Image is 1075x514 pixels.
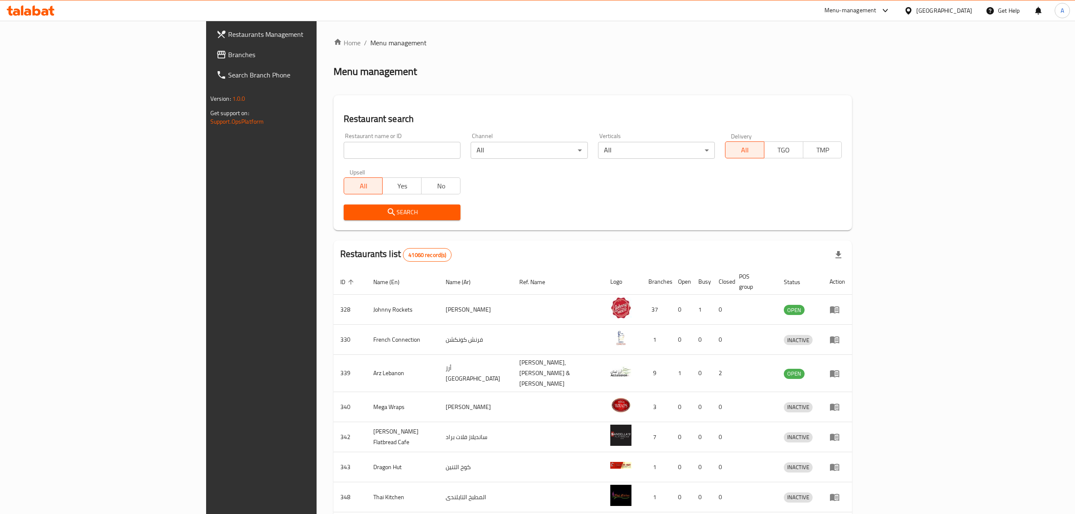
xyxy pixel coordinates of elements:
[367,295,439,325] td: Johnny Rockets
[367,355,439,392] td: Arz Lebanon
[671,355,692,392] td: 1
[344,177,383,194] button: All
[725,141,764,158] button: All
[830,334,845,345] div: Menu
[803,141,842,158] button: TMP
[671,295,692,325] td: 0
[403,251,451,259] span: 41060 record(s)
[642,482,671,512] td: 1
[513,355,604,392] td: [PERSON_NAME],[PERSON_NAME] & [PERSON_NAME]
[642,452,671,482] td: 1
[784,492,813,503] div: INACTIVE
[712,355,732,392] td: 2
[446,277,482,287] span: Name (Ar)
[210,116,264,127] a: Support.OpsPlatform
[373,277,411,287] span: Name (En)
[830,402,845,412] div: Menu
[209,44,386,65] a: Branches
[784,402,813,412] span: INACTIVE
[692,295,712,325] td: 1
[784,462,813,472] span: INACTIVE
[350,207,454,218] span: Search
[344,204,460,220] button: Search
[916,6,972,15] div: [GEOGRAPHIC_DATA]
[642,392,671,422] td: 3
[228,50,379,60] span: Branches
[519,277,556,287] span: Ref. Name
[421,177,460,194] button: No
[642,325,671,355] td: 1
[439,295,513,325] td: [PERSON_NAME]
[598,142,715,159] div: All
[610,395,631,416] img: Mega Wraps
[830,432,845,442] div: Menu
[712,295,732,325] td: 0
[739,271,767,292] span: POS group
[367,452,439,482] td: Dragon Hut
[784,305,805,315] span: OPEN
[784,432,813,442] span: INACTIVE
[439,325,513,355] td: فرنش كونكشن
[692,269,712,295] th: Busy
[784,462,813,473] div: INACTIVE
[807,144,839,156] span: TMP
[367,482,439,512] td: Thai Kitchen
[344,113,842,125] h2: Restaurant search
[209,65,386,85] a: Search Branch Phone
[712,325,732,355] td: 0
[439,392,513,422] td: [PERSON_NAME]
[340,248,452,262] h2: Restaurants list
[671,269,692,295] th: Open
[610,297,631,318] img: Johnny Rockets
[784,277,811,287] span: Status
[784,369,805,379] span: OPEN
[692,325,712,355] td: 0
[768,144,800,156] span: TGO
[367,325,439,355] td: French Connection
[370,38,427,48] span: Menu management
[692,482,712,512] td: 0
[692,392,712,422] td: 0
[712,452,732,482] td: 0
[823,269,852,295] th: Action
[439,355,513,392] td: أرز [GEOGRAPHIC_DATA]
[642,422,671,452] td: 7
[671,482,692,512] td: 0
[784,335,813,345] div: INACTIVE
[764,141,803,158] button: TGO
[610,361,631,382] img: Arz Lebanon
[367,422,439,452] td: [PERSON_NAME] Flatbread Cafe
[610,327,631,348] img: French Connection
[642,269,671,295] th: Branches
[784,492,813,502] span: INACTIVE
[712,482,732,512] td: 0
[830,304,845,315] div: Menu
[604,269,642,295] th: Logo
[828,245,849,265] div: Export file
[712,269,732,295] th: Closed
[228,29,379,39] span: Restaurants Management
[382,177,422,194] button: Yes
[610,485,631,506] img: Thai Kitchen
[830,492,845,502] div: Menu
[344,142,460,159] input: Search for restaurant name or ID..
[425,180,457,192] span: No
[209,24,386,44] a: Restaurants Management
[210,93,231,104] span: Version:
[712,392,732,422] td: 0
[692,452,712,482] td: 0
[642,295,671,325] td: 37
[692,422,712,452] td: 0
[712,422,732,452] td: 0
[642,355,671,392] td: 9
[232,93,245,104] span: 1.0.0
[367,392,439,422] td: Mega Wraps
[830,462,845,472] div: Menu
[347,180,380,192] span: All
[439,422,513,452] td: سانديلاز فلات براد
[729,144,761,156] span: All
[824,6,877,16] div: Menu-management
